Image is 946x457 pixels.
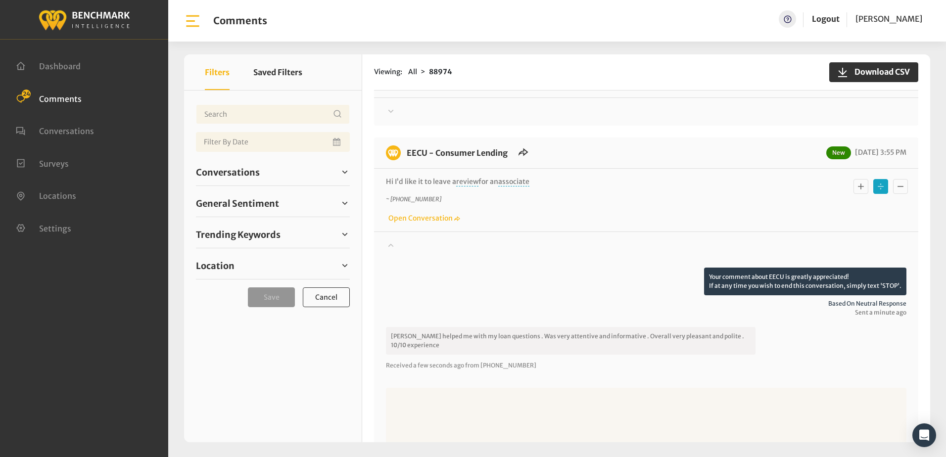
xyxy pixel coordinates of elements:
[196,165,350,180] a: Conversations
[401,145,514,160] h6: EECU - Consumer Lending
[852,148,906,157] span: [DATE] 3:55 PM
[196,104,350,124] input: Username
[386,214,460,223] a: Open Conversation
[16,60,81,70] a: Dashboard
[855,14,922,24] span: [PERSON_NAME]
[196,197,279,210] span: General Sentiment
[386,327,756,355] p: [PERSON_NAME] helped me with my loan questions . Was very attentive and informative . Overall ver...
[39,126,94,136] span: Conversations
[205,54,230,90] button: Filters
[408,67,417,76] span: All
[386,299,906,308] span: Based on neutral response
[386,308,906,317] span: Sent a minute ago
[16,190,76,200] a: Locations
[386,362,412,369] span: Received
[39,191,76,201] span: Locations
[16,223,71,232] a: Settings
[196,228,281,241] span: Trending Keywords
[39,158,69,168] span: Surveys
[16,93,82,103] a: Comments 24
[253,54,302,90] button: Saved Filters
[331,132,344,152] button: Open Calendar
[704,268,906,295] p: Your comment about EECU is greatly appreciated! If at any time you wish to end this conversation,...
[196,196,350,211] a: General Sentiment
[16,158,69,168] a: Surveys
[429,67,452,76] strong: 88974
[39,223,71,233] span: Settings
[413,362,464,369] span: a few seconds ago
[22,90,31,98] span: 24
[386,177,776,187] p: Hi I’d like it to leave a for an
[812,10,840,28] a: Logout
[386,145,401,160] img: benchmark
[829,62,918,82] button: Download CSV
[213,15,267,27] h1: Comments
[826,146,851,159] span: New
[196,259,235,273] span: Location
[374,67,402,77] span: Viewing:
[498,177,529,186] span: associate
[407,148,508,158] a: EECU - Consumer Lending
[196,166,260,179] span: Conversations
[196,227,350,242] a: Trending Keywords
[196,258,350,273] a: Location
[849,66,910,78] span: Download CSV
[39,93,82,103] span: Comments
[16,125,94,135] a: Conversations
[855,10,922,28] a: [PERSON_NAME]
[303,287,350,307] button: Cancel
[812,14,840,24] a: Logout
[851,177,910,196] div: Basic example
[196,132,350,152] input: Date range input field
[184,12,201,30] img: bar
[39,61,81,71] span: Dashboard
[912,423,936,447] div: Open Intercom Messenger
[386,195,441,203] i: ~ [PHONE_NUMBER]
[465,362,536,369] span: from [PHONE_NUMBER]
[38,7,130,32] img: benchmark
[456,177,478,186] span: review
